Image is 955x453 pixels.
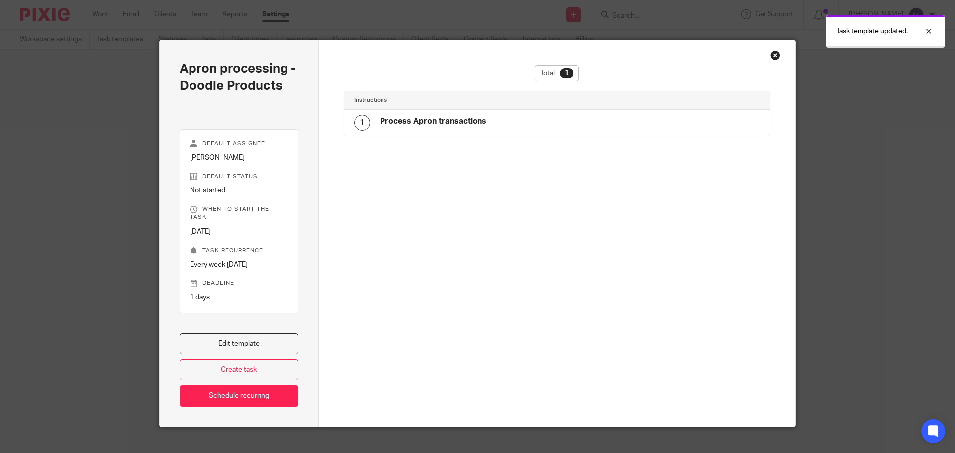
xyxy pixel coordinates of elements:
div: 1 [354,115,370,131]
p: Task recurrence [190,247,288,255]
div: Total [535,65,579,81]
div: Close this dialog window [770,50,780,60]
p: Not started [190,185,288,195]
p: [DATE] [190,227,288,237]
p: Default assignee [190,140,288,148]
p: Deadline [190,279,288,287]
p: [PERSON_NAME] [190,153,288,163]
a: Create task [180,359,298,380]
p: 1 days [190,292,288,302]
h2: Apron processing - Doodle Products [180,60,298,94]
p: When to start the task [190,205,288,221]
p: Every week [DATE] [190,260,288,270]
p: Task template updated. [836,26,908,36]
h4: Process Apron transactions [380,116,486,127]
a: Edit template [180,333,298,355]
a: Schedule recurring [180,385,298,407]
h4: Instructions [354,96,557,104]
div: 1 [560,68,573,78]
p: Default status [190,173,288,181]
